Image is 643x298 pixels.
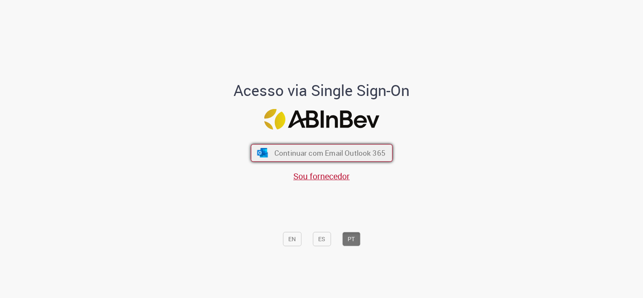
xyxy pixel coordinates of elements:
button: ES [313,232,331,246]
h1: Acesso via Single Sign-On [205,82,438,99]
button: ícone Azure/Microsoft 360 Continuar com Email Outlook 365 [251,144,393,162]
img: Logo ABInBev [264,109,379,130]
button: PT [342,232,360,246]
button: EN [283,232,301,246]
a: Sou fornecedor [293,170,350,182]
span: Continuar com Email Outlook 365 [274,148,385,158]
img: ícone Azure/Microsoft 360 [256,148,268,157]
